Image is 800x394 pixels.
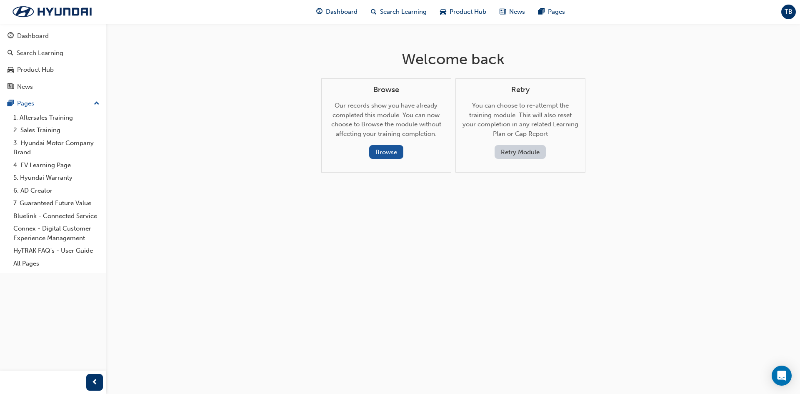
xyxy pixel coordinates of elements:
div: News [17,82,33,92]
span: news-icon [7,83,14,91]
span: News [509,7,525,17]
button: Pages [3,96,103,111]
span: pages-icon [7,100,14,108]
div: Dashboard [17,31,49,41]
span: Pages [548,7,565,17]
span: guage-icon [7,33,14,40]
div: Open Intercom Messenger [772,366,792,386]
a: news-iconNews [493,3,532,20]
span: prev-icon [92,377,98,388]
span: search-icon [371,7,377,17]
a: 6. AD Creator [10,184,103,197]
span: search-icon [7,50,13,57]
div: Search Learning [17,48,63,58]
a: HyTRAK FAQ's - User Guide [10,244,103,257]
a: Search Learning [3,45,103,61]
span: pages-icon [538,7,545,17]
a: Dashboard [3,28,103,44]
a: 2. Sales Training [10,124,103,137]
a: News [3,79,103,95]
a: 3. Hyundai Motor Company Brand [10,137,103,159]
div: Our records show you have already completed this module. You can now choose to Browse the module ... [328,85,444,159]
a: 7. Guaranteed Future Value [10,197,103,210]
span: up-icon [94,98,100,109]
button: TB [781,5,796,19]
div: Product Hub [17,65,54,75]
a: All Pages [10,257,103,270]
span: Product Hub [450,7,486,17]
span: car-icon [7,66,14,74]
a: 4. EV Learning Page [10,159,103,172]
button: DashboardSearch LearningProduct HubNews [3,27,103,96]
a: pages-iconPages [532,3,572,20]
span: Search Learning [380,7,427,17]
button: Browse [369,145,403,159]
h1: Welcome back [321,50,585,68]
span: TB [785,7,792,17]
img: Trak [4,3,100,20]
h4: Browse [328,85,444,95]
a: guage-iconDashboard [310,3,364,20]
a: car-iconProduct Hub [433,3,493,20]
div: Pages [17,99,34,108]
a: 1. Aftersales Training [10,111,103,124]
span: car-icon [440,7,446,17]
span: news-icon [500,7,506,17]
a: Product Hub [3,62,103,78]
div: You can choose to re-attempt the training module. This will also reset your completion in any rel... [462,85,578,159]
span: Dashboard [326,7,357,17]
h4: Retry [462,85,578,95]
a: Bluelink - Connected Service [10,210,103,223]
button: Retry Module [495,145,546,159]
a: Connex - Digital Customer Experience Management [10,222,103,244]
a: search-iconSearch Learning [364,3,433,20]
a: 5. Hyundai Warranty [10,171,103,184]
span: guage-icon [316,7,322,17]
